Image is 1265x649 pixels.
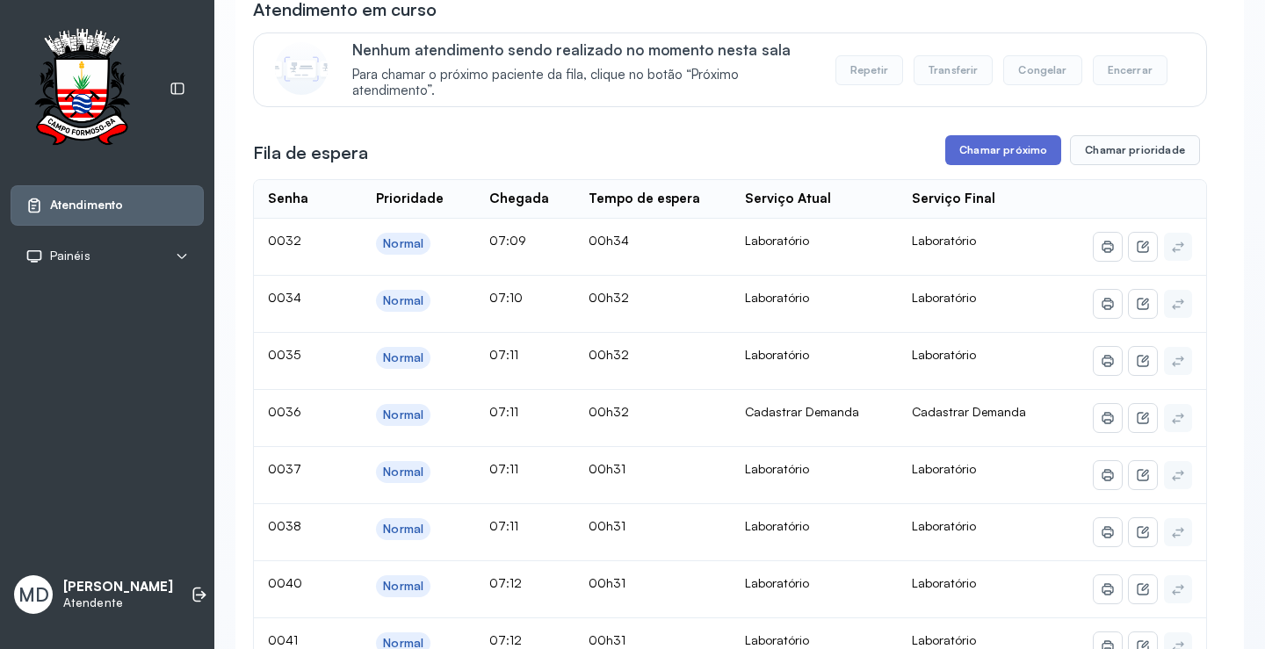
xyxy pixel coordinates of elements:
button: Encerrar [1093,55,1167,85]
span: Laboratório [912,290,976,305]
span: 07:12 [489,575,522,590]
span: 0034 [268,290,301,305]
span: 00h31 [589,518,625,533]
span: 0037 [268,461,301,476]
div: Chegada [489,191,549,207]
div: Normal [383,236,423,251]
button: Congelar [1003,55,1081,85]
p: Nenhum atendimento sendo realizado no momento nesta sala [352,40,817,59]
span: 00h34 [589,233,629,248]
span: Laboratório [912,347,976,362]
div: Laboratório [745,461,884,477]
span: Laboratório [912,233,976,248]
div: Laboratório [745,233,884,249]
div: Normal [383,293,423,308]
div: Serviço Atual [745,191,831,207]
button: Chamar prioridade [1070,135,1200,165]
span: 07:09 [489,233,526,248]
span: Cadastrar Demanda [912,404,1026,419]
div: Normal [383,522,423,537]
p: [PERSON_NAME] [63,579,173,595]
button: Chamar próximo [945,135,1061,165]
div: Normal [383,350,423,365]
span: 07:10 [489,290,523,305]
div: Tempo de espera [589,191,700,207]
p: Atendente [63,595,173,610]
span: 07:11 [489,461,518,476]
span: 0038 [268,518,301,533]
span: Painéis [50,249,90,263]
span: Laboratório [912,518,976,533]
span: Laboratório [912,575,976,590]
img: Imagem de CalloutCard [275,42,328,95]
span: 07:11 [489,347,518,362]
div: Serviço Final [912,191,995,207]
span: 00h32 [589,404,629,419]
button: Transferir [914,55,994,85]
span: 0036 [268,404,301,419]
div: Laboratório [745,632,884,648]
div: Cadastrar Demanda [745,404,884,420]
div: Laboratório [745,575,884,591]
span: 0032 [268,233,301,248]
span: 0035 [268,347,300,362]
img: Logotipo do estabelecimento [18,28,145,150]
span: 00h31 [589,632,625,647]
span: Laboratório [912,632,976,647]
div: Normal [383,579,423,594]
div: Prioridade [376,191,444,207]
span: 0041 [268,632,298,647]
span: 0040 [268,575,302,590]
div: Laboratório [745,347,884,363]
span: 07:12 [489,632,522,647]
div: Senha [268,191,308,207]
div: Laboratório [745,290,884,306]
span: 07:11 [489,404,518,419]
span: 07:11 [489,518,518,533]
div: Normal [383,407,423,422]
a: Atendimento [25,197,189,214]
span: 00h31 [589,575,625,590]
span: Para chamar o próximo paciente da fila, clique no botão “Próximo atendimento”. [352,67,817,100]
span: 00h32 [589,347,629,362]
div: Laboratório [745,518,884,534]
h3: Fila de espera [253,141,368,165]
button: Repetir [835,55,903,85]
div: Normal [383,465,423,480]
span: 00h32 [589,290,629,305]
span: 00h31 [589,461,625,476]
span: Atendimento [50,198,123,213]
span: Laboratório [912,461,976,476]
